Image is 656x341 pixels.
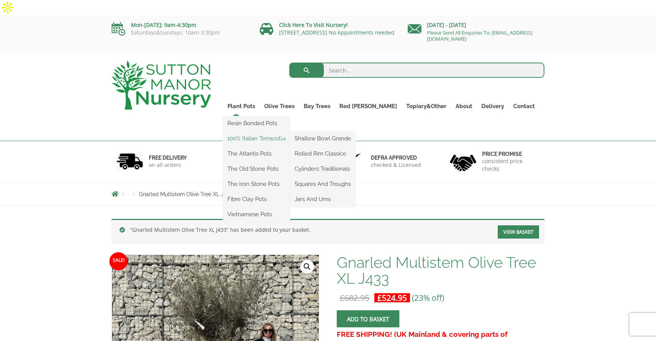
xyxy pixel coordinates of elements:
span: £ [377,292,382,303]
input: Search... [289,63,545,78]
h6: Price promise [482,151,540,157]
a: Resin Bonded Pots [223,118,290,129]
span: £ [340,292,344,303]
nav: Breadcrumbs [112,191,544,197]
a: About [451,101,477,112]
a: Shallow Bowl Grande [290,133,356,144]
span: Gnarled Multistem Olive Tree XL J433 [139,191,232,197]
a: Rolled Rim Classico [290,148,356,159]
a: Bay Trees [299,101,335,112]
h1: Gnarled Multistem Olive Tree XL J433 [337,255,544,286]
bdi: 682.95 [340,292,369,303]
p: Mon-[DATE]: 9am-4:30pm [112,20,248,30]
img: logo [112,61,211,110]
h6: Defra approved [371,154,421,161]
a: [STREET_ADDRESS] No Appointments needed [279,29,394,36]
a: Contact [509,101,539,112]
bdi: 524.95 [377,292,407,303]
a: Squares And Troughs [290,178,356,190]
p: consistent price checks [482,157,540,173]
a: Vietnamese Pots [223,209,290,220]
img: 1.jpg [117,152,143,171]
a: Olive Trees [260,101,299,112]
a: The Iron Stone Pots [223,178,290,190]
a: The Old Stone Pots [223,163,290,174]
a: View basket [498,225,539,239]
a: 100% Italian Terracotta [223,133,290,144]
h6: FREE DELIVERY [149,154,187,161]
a: Red [PERSON_NAME] [335,101,402,112]
img: 4.jpg [450,150,476,173]
a: Jars And Urns [290,193,356,205]
a: Topiary&Other [402,101,451,112]
span: Sale! [109,252,128,270]
a: Delivery [477,101,509,112]
a: The Atlantis Pots [223,148,290,159]
a: Cylinders Traditionals [290,163,356,174]
a: Please Send All Enquiries To: [EMAIL_ADDRESS][DOMAIN_NAME] [427,29,532,42]
div: “Gnarled Multistem Olive Tree XL J433” has been added to your basket. [112,219,544,244]
a: View full-screen image gallery [300,260,314,273]
a: Plant Pots [223,101,260,112]
span: (23% off) [412,292,444,303]
p: [DATE] - [DATE] [408,20,544,30]
p: on all orders [149,161,187,169]
a: Click Here To Visit Nursery! [279,21,348,28]
a: Fibre Clay Pots [223,193,290,205]
p: Saturdays&Sundays: 10am-3:30pm [112,30,248,36]
p: checked & Licensed [371,161,421,169]
button: Add to basket [337,310,399,327]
